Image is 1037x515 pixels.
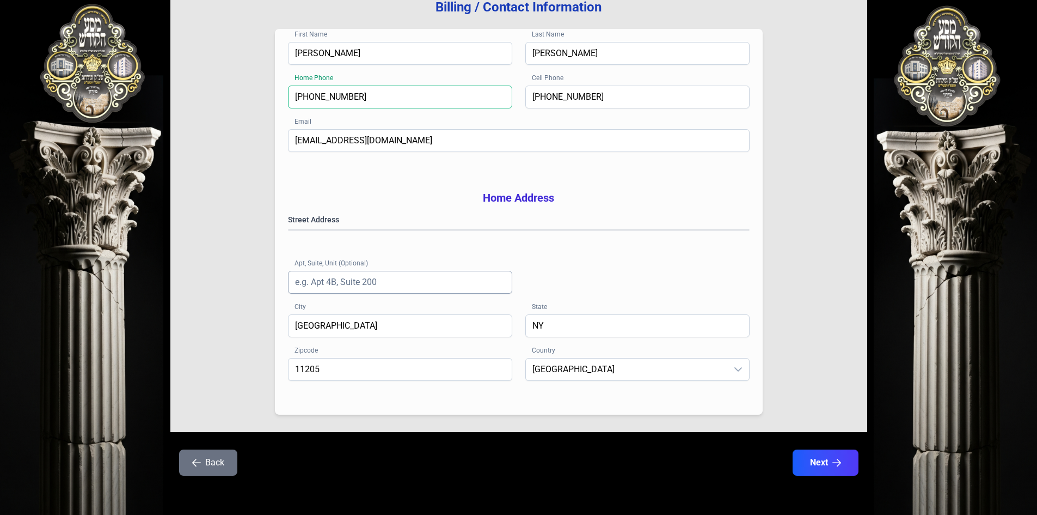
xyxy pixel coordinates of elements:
[288,190,750,205] h3: Home Address
[179,450,237,476] button: Back
[526,359,727,380] span: United States
[288,271,512,294] input: e.g. Apt 4B, Suite 200
[793,450,858,476] button: Next
[727,359,749,380] div: dropdown trigger
[288,214,750,225] label: Street Address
